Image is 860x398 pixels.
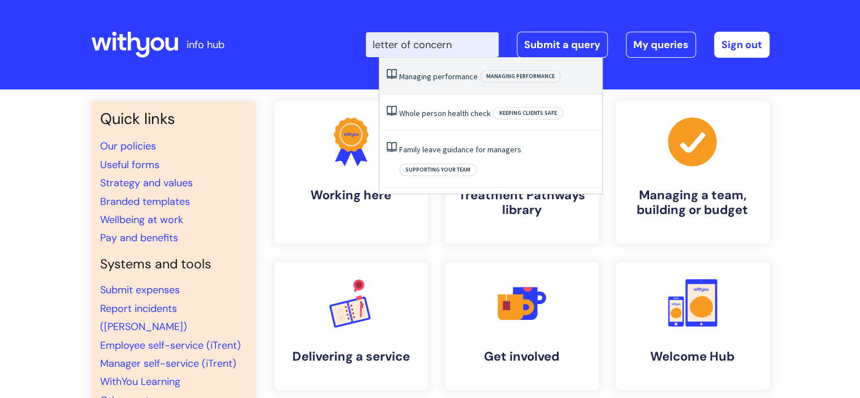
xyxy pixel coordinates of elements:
[187,36,224,54] p: info hub
[100,195,190,208] a: Branded templates
[445,262,599,390] a: Get involved
[100,283,180,297] a: Submit expenses
[274,101,428,244] a: Working here
[454,188,590,218] h4: Treatment Pathways library
[626,32,696,58] a: My queries
[366,32,499,57] input: Search
[283,349,419,364] h4: Delivering a service
[100,302,187,333] a: Report incidents ([PERSON_NAME])
[100,339,241,352] a: Employee self-service (iTrent)
[714,32,770,58] a: Sign out
[517,32,608,58] a: Submit a query
[100,357,236,370] a: Manager self-service (iTrent)
[616,262,770,390] a: Welcome Hub
[493,107,563,119] span: Keeping clients safe
[100,256,247,272] h4: Systems and tools
[283,188,419,203] h4: Working here
[100,375,180,388] a: WithYou Learning
[100,231,178,245] a: Pay and benefits
[399,71,478,82] a: Managing performance
[100,110,247,128] h3: Quick links
[625,188,760,218] h4: Managing a team, building or budget
[100,213,183,226] a: Wellbeing at work
[399,144,521,155] a: Family leave guidance for managers
[100,139,156,153] a: Our policies
[366,32,770,58] div: | -
[100,158,159,172] a: Useful forms
[100,176,193,190] a: Strategy and values
[480,70,561,83] span: Managing performance
[625,349,760,364] h4: Welcome Hub
[454,349,590,364] h4: Get involved
[274,262,428,390] a: Delivering a service
[399,164,477,176] span: Supporting your team
[616,101,770,244] a: Managing a team, building or budget
[399,108,491,118] a: Whole person health check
